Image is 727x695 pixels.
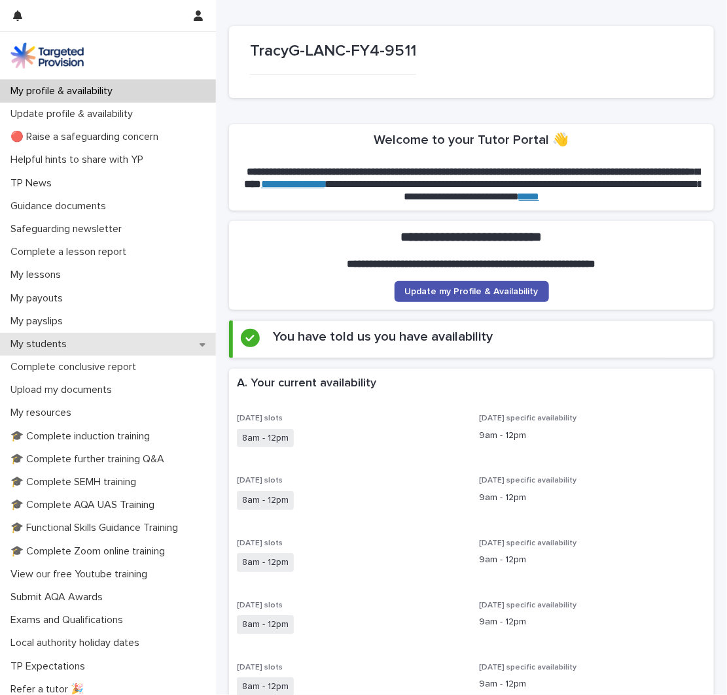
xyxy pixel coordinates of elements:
h2: A. Your current availability [237,377,376,391]
p: Submit AQA Awards [5,591,113,603]
p: 🎓 Complete SEMH training [5,476,147,488]
p: View our free Youtube training [5,568,158,581]
span: [DATE] specific availability [480,415,577,422]
p: Exams and Qualifications [5,614,133,626]
img: M5nRWzHhSzIhMunXDL62 [10,42,84,69]
p: TracyG-LANC-FY4-9511 [250,42,416,61]
p: Local authority holiday dates [5,637,150,649]
p: Complete conclusive report [5,361,147,373]
p: 🎓 Complete AQA UAS Training [5,499,165,511]
p: My payouts [5,292,73,305]
p: My profile & availability [5,85,123,97]
p: 🎓 Functional Skills Guidance Training [5,522,188,534]
p: 🎓 Complete induction training [5,430,160,443]
span: [DATE] specific availability [480,477,577,484]
span: [DATE] slots [237,415,283,422]
p: 9am - 12pm [480,553,707,567]
p: Complete a lesson report [5,246,137,258]
h2: Welcome to your Tutor Portal 👋 [374,132,569,148]
p: Upload my documents [5,384,122,396]
p: 🎓 Complete Zoom online training [5,545,175,558]
p: 9am - 12pm [480,615,707,629]
span: Update my Profile & Availability [405,287,539,296]
span: 8am - 12pm [237,491,294,510]
h2: You have told us you have availability [273,329,493,345]
p: 9am - 12pm [480,677,707,691]
p: My lessons [5,269,71,281]
p: 🎓 Complete further training Q&A [5,453,175,466]
span: 8am - 12pm [237,615,294,634]
p: TP Expectations [5,660,96,673]
p: Update profile & availability [5,108,143,120]
span: [DATE] specific availability [480,664,577,671]
span: 8am - 12pm [237,429,294,448]
span: 8am - 12pm [237,553,294,572]
span: [DATE] slots [237,539,283,547]
p: 🔴 Raise a safeguarding concern [5,131,169,143]
p: Safeguarding newsletter [5,223,132,235]
span: [DATE] specific availability [480,602,577,609]
span: [DATE] slots [237,477,283,484]
p: 9am - 12pm [480,491,707,505]
span: [DATE] specific availability [480,539,577,547]
p: Guidance documents [5,200,116,212]
a: Update my Profile & Availability [395,281,549,302]
span: [DATE] slots [237,602,283,609]
p: My payslips [5,315,73,328]
span: [DATE] slots [237,664,283,671]
p: TP News [5,177,62,190]
p: 9am - 12pm [480,429,707,443]
p: My resources [5,407,82,419]
p: My students [5,338,77,350]
p: Helpful hints to share with YP [5,154,154,166]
